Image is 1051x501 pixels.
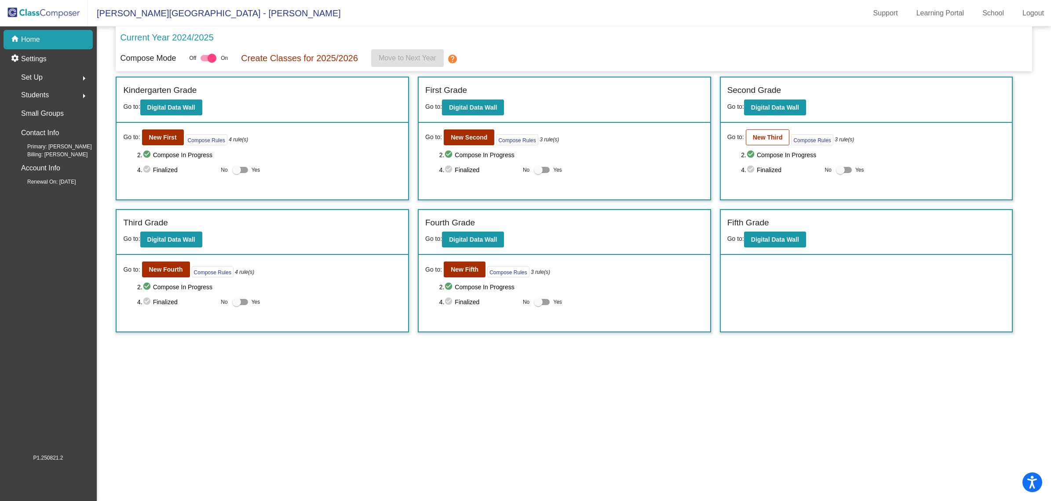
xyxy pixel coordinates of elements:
span: Yes [553,165,562,175]
span: Go to: [123,265,140,274]
span: Billing: [PERSON_NAME] [13,151,88,158]
span: Go to: [123,235,140,242]
span: On [221,54,228,62]
mat-icon: check_circle [142,282,153,292]
i: 3 rule(s) [540,136,559,144]
a: Logout [1015,6,1051,20]
span: 4. Finalized [741,165,820,175]
i: 3 rule(s) [531,268,550,276]
mat-icon: home [11,34,21,45]
a: Support [866,6,905,20]
i: 3 rule(s) [835,136,854,144]
span: 4. Finalized [137,165,216,175]
b: Digital Data Wall [449,236,497,243]
span: No [221,298,227,306]
span: [PERSON_NAME][GEOGRAPHIC_DATA] - [PERSON_NAME] [88,6,341,20]
b: New First [149,134,177,141]
label: First Grade [425,84,467,97]
button: New Fourth [142,262,190,277]
i: 4 rule(s) [229,136,248,144]
i: 4 rule(s) [235,268,254,276]
button: Compose Rules [487,266,529,277]
mat-icon: check_circle [444,282,455,292]
span: Students [21,89,49,101]
span: 2. Compose In Progress [439,150,704,160]
p: Settings [21,54,47,64]
span: No [825,166,832,174]
button: Digital Data Wall [744,99,806,115]
button: Compose Rules [186,134,227,145]
span: Go to: [425,103,442,110]
a: Learning Portal [909,6,971,20]
span: Yes [855,165,864,175]
mat-icon: help [447,54,458,64]
p: Current Year 2024/2025 [120,31,213,44]
span: Move to Next Year [379,54,436,62]
button: New Third [746,129,790,145]
button: Compose Rules [192,266,234,277]
mat-icon: check_circle [142,150,153,160]
mat-icon: arrow_right [79,91,89,101]
label: Third Grade [123,217,168,229]
b: Digital Data Wall [751,236,799,243]
button: Compose Rules [496,134,538,145]
label: Fourth Grade [425,217,475,229]
span: Go to: [727,133,744,142]
p: Contact Info [21,127,59,139]
button: Digital Data Wall [744,232,806,247]
button: Digital Data Wall [442,99,504,115]
span: 2. Compose In Progress [137,150,401,160]
label: Second Grade [727,84,781,97]
span: 4. Finalized [137,297,216,307]
span: Go to: [425,235,442,242]
span: Renewal On: [DATE] [13,178,76,186]
span: 2. Compose In Progress [137,282,401,292]
mat-icon: check_circle [444,297,455,307]
span: Primary: [PERSON_NAME] [13,143,92,151]
span: Go to: [123,103,140,110]
span: No [221,166,227,174]
span: Set Up [21,71,43,84]
b: New Fourth [149,266,183,273]
a: School [975,6,1011,20]
span: Go to: [425,133,442,142]
mat-icon: settings [11,54,21,64]
b: Digital Data Wall [751,104,799,111]
p: Small Groups [21,107,64,120]
span: 4. Finalized [439,297,518,307]
span: Off [189,54,196,62]
label: Kindergarten Grade [123,84,197,97]
mat-icon: arrow_right [79,73,89,84]
span: Yes [553,297,562,307]
span: 2. Compose In Progress [439,282,704,292]
mat-icon: check_circle [444,165,455,175]
b: Digital Data Wall [147,104,195,111]
b: Digital Data Wall [449,104,497,111]
b: New Third [753,134,783,141]
button: Compose Rules [791,134,833,145]
label: Fifth Grade [727,217,769,229]
mat-icon: check_circle [444,150,455,160]
b: New Second [451,134,487,141]
button: Digital Data Wall [442,232,504,247]
button: Digital Data Wall [140,232,202,247]
span: 4. Finalized [439,165,518,175]
span: No [523,166,529,174]
b: Digital Data Wall [147,236,195,243]
span: Yes [252,297,260,307]
button: Digital Data Wall [140,99,202,115]
span: Go to: [425,265,442,274]
span: Yes [252,165,260,175]
mat-icon: check_circle [142,165,153,175]
mat-icon: check_circle [746,165,757,175]
p: Home [21,34,40,45]
span: No [523,298,529,306]
span: Go to: [123,133,140,142]
mat-icon: check_circle [142,297,153,307]
p: Account Info [21,162,60,174]
p: Create Classes for 2025/2026 [241,52,358,65]
button: New Second [444,129,494,145]
button: New First [142,129,184,145]
span: Go to: [727,103,744,110]
button: New Fifth [444,262,485,277]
